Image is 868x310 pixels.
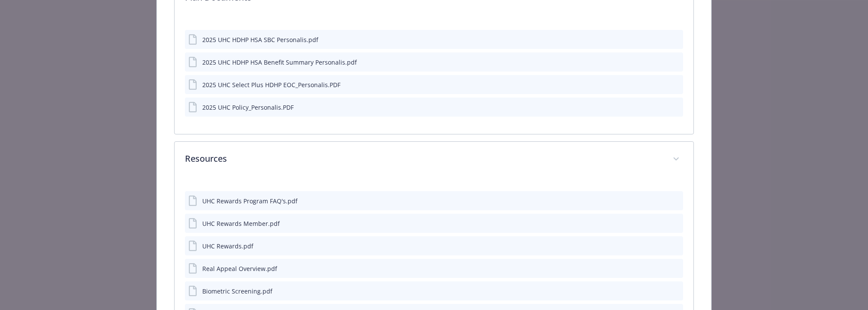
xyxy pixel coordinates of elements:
button: download file [658,58,665,67]
button: preview file [672,103,680,112]
button: download file [658,80,665,89]
div: Plan Documents [175,16,694,134]
div: 2025 UHC HDHP HSA SBC Personalis.pdf [202,35,318,44]
button: download file [658,287,665,296]
div: Resources [175,142,694,177]
button: download file [658,196,665,206]
div: UHC Rewards.pdf [202,241,253,251]
button: preview file [672,35,680,44]
div: 2025 UHC Select Plus HDHP EOC_Personalis.PDF [202,80,340,89]
button: preview file [672,58,680,67]
button: preview file [672,287,680,296]
div: 2025 UHC HDHP HSA Benefit Summary Personalis.pdf [202,58,357,67]
div: Biometric Screening.pdf [202,287,272,296]
div: 2025 UHC Policy_Personalis.PDF [202,103,294,112]
button: preview file [672,80,680,89]
button: preview file [672,241,680,251]
div: UHC Rewards Member.pdf [202,219,280,228]
button: preview file [672,196,680,206]
button: download file [658,35,665,44]
button: preview file [672,219,680,228]
button: download file [658,103,665,112]
button: download file [658,264,665,273]
button: download file [658,219,665,228]
button: preview file [672,264,680,273]
p: Resources [185,152,663,165]
div: Real Appeal Overview.pdf [202,264,277,273]
button: download file [658,241,665,251]
div: UHC Rewards Program FAQ's.pdf [202,196,298,206]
